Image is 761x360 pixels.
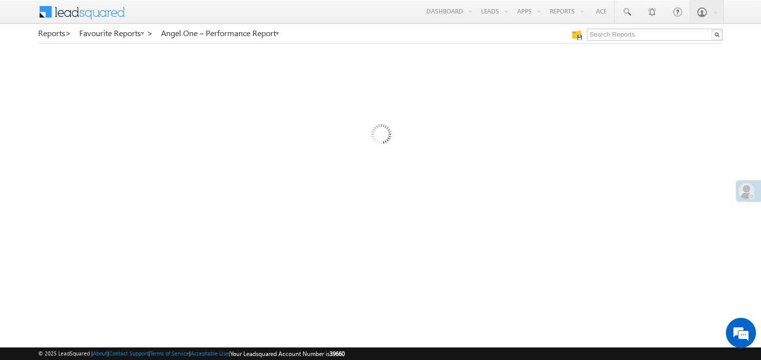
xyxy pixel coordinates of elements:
[587,29,723,41] input: Search Reports
[93,350,107,356] a: About
[330,350,345,357] span: 39660
[38,349,345,358] span: © 2025 LeadSquared | | | | |
[79,29,153,38] a: Favourite Reports >
[161,29,280,38] a: Angel One – Performance Report
[38,29,71,38] a: Reports>
[147,27,153,39] span: >
[65,27,71,39] span: >
[329,84,432,188] img: Loading...
[109,350,148,356] a: Contact Support
[150,350,189,356] a: Terms of Service
[572,30,582,40] img: Manage all your saved reports!
[230,350,345,357] span: Your Leadsquared Account Number is
[191,350,229,356] a: Acceptable Use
